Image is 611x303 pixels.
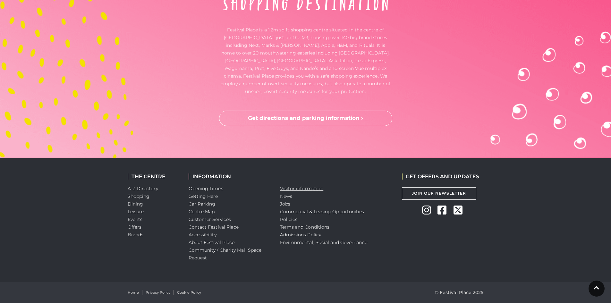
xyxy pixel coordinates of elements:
[189,247,262,261] a: Community / Charity Mall Space Request
[280,193,292,199] a: News
[189,201,216,207] a: Car Parking
[189,224,239,230] a: Contact Festival Place
[280,232,321,238] a: Admissions Policy
[128,193,150,199] a: Shopping
[189,209,215,215] a: Centre Map
[189,193,218,199] a: Getting Here
[189,186,223,191] a: Opening Times
[219,111,392,126] a: Get directions and parking information ›
[128,209,144,215] a: Leisure
[177,290,201,295] a: Cookie Policy
[128,232,144,238] a: Brands
[280,240,367,245] a: Environmental, Social and Governance
[189,173,270,180] h2: INFORMATION
[189,216,231,222] a: Customer Services
[280,209,364,215] a: Commercial & Leasing Opportunities
[280,186,324,191] a: Visitor information
[189,240,235,245] a: About Festival Place
[128,186,158,191] a: A-Z Directory
[280,216,298,222] a: Policies
[128,290,139,295] a: Home
[146,290,170,295] a: Privacy Policy
[128,224,142,230] a: Offers
[402,173,479,180] h2: GET OFFERS AND UPDATES
[128,201,143,207] a: Dining
[128,216,143,222] a: Events
[219,26,392,95] p: Festival Place is a 1.2m sq ft shopping centre situated in the centre of [GEOGRAPHIC_DATA], just ...
[402,187,476,200] a: Join Our Newsletter
[435,289,484,296] p: © Festival Place 2025
[189,232,216,238] a: Accessibility
[280,201,290,207] a: Jobs
[128,173,179,180] h2: THE CENTRE
[280,224,330,230] a: Terms and Conditions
